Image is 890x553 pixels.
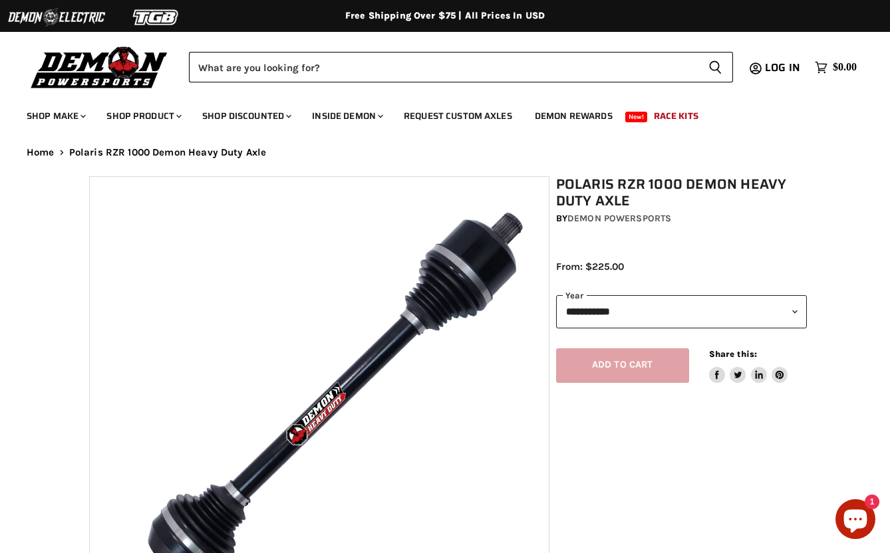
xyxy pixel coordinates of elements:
[709,349,757,359] span: Share this:
[556,211,807,226] div: by
[625,112,648,122] span: New!
[96,102,190,130] a: Shop Product
[394,102,522,130] a: Request Custom Axles
[831,499,879,542] inbox-online-store-chat: Shopify online store chat
[698,52,733,82] button: Search
[759,62,808,74] a: Log in
[106,5,206,30] img: TGB Logo 2
[556,176,807,209] h1: Polaris RZR 1000 Demon Heavy Duty Axle
[27,43,172,90] img: Demon Powersports
[192,102,299,130] a: Shop Discounted
[833,61,857,74] span: $0.00
[27,147,55,158] a: Home
[709,348,788,384] aside: Share this:
[765,59,800,76] span: Log in
[17,97,853,130] ul: Main menu
[69,147,267,158] span: Polaris RZR 1000 Demon Heavy Duty Axle
[644,102,708,130] a: Race Kits
[525,102,623,130] a: Demon Rewards
[808,58,863,77] a: $0.00
[7,5,106,30] img: Demon Electric Logo 2
[189,52,733,82] form: Product
[189,52,698,82] input: Search
[556,261,624,273] span: From: $225.00
[17,102,94,130] a: Shop Make
[556,295,807,328] select: year
[302,102,391,130] a: Inside Demon
[567,213,671,224] a: Demon Powersports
